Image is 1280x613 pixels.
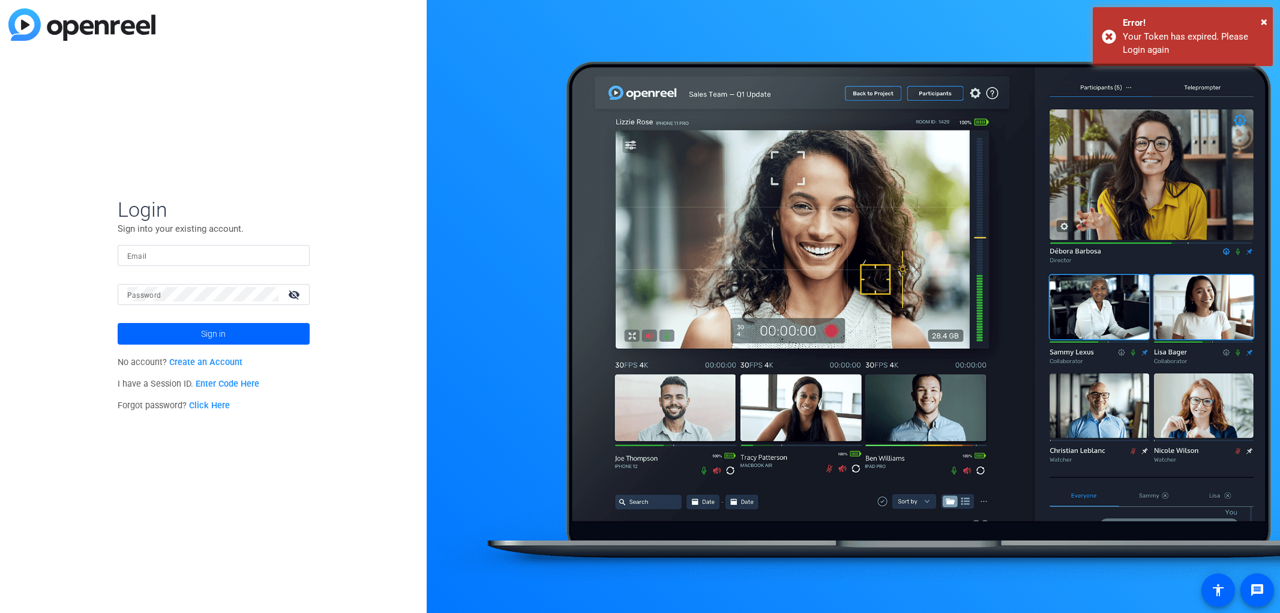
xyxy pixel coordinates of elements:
mat-icon: message [1250,583,1264,597]
span: I have a Session ID. [118,379,260,389]
mat-label: Password [127,291,161,300]
a: Create an Account [169,357,242,367]
p: Sign into your existing account. [118,222,310,235]
span: × [1261,14,1267,29]
mat-icon: visibility_off [281,286,310,303]
button: Sign in [118,323,310,345]
mat-icon: accessibility [1211,583,1225,597]
span: Login [118,197,310,222]
a: Click Here [189,400,230,411]
span: No account? [118,357,243,367]
div: Your Token has expired. Please Login again [1123,30,1264,57]
mat-label: Email [127,252,147,261]
button: Close [1261,13,1267,31]
a: Enter Code Here [196,379,259,389]
div: Error! [1123,16,1264,30]
span: Forgot password? [118,400,230,411]
img: blue-gradient.svg [8,8,155,41]
input: Enter Email Address [127,248,300,262]
span: Sign in [201,319,226,349]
